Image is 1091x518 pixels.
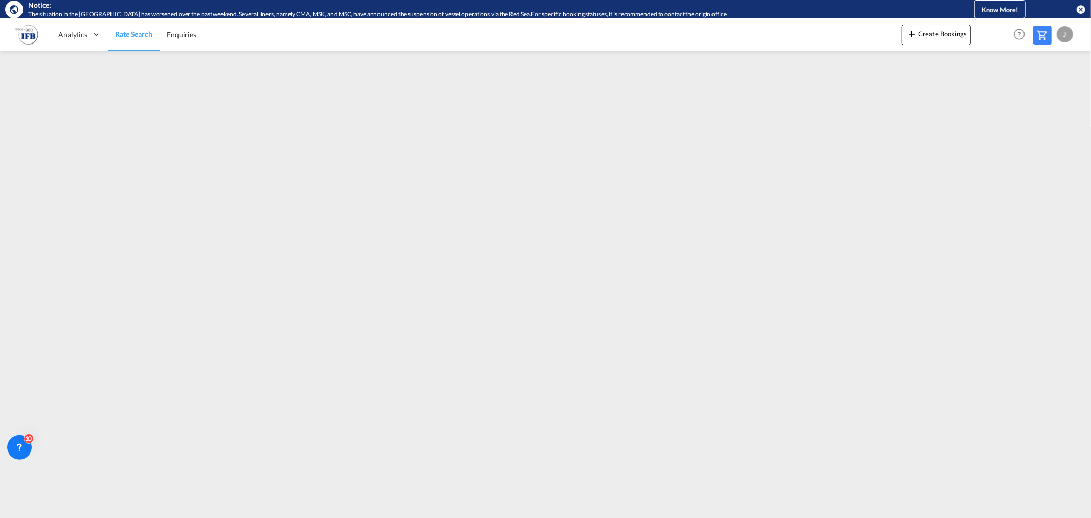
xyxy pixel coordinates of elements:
div: J [1057,26,1073,42]
div: Help [1011,26,1033,44]
span: Help [1011,26,1028,43]
div: Analytics [51,18,108,51]
span: Analytics [58,30,87,40]
button: icon-close-circle [1076,4,1086,14]
md-icon: icon-earth [9,4,19,14]
a: Rate Search [108,18,160,51]
span: Enquiries [167,30,196,39]
span: Know More! [982,6,1018,14]
button: icon-plus 400-fgCreate Bookings [902,25,971,45]
span: Rate Search [115,30,152,38]
img: b628ab10256c11eeb52753acbc15d091.png [15,23,38,46]
a: Enquiries [160,18,204,51]
div: The situation in the Red Sea has worsened over the past weekend. Several liners, namely CMA, MSK,... [28,10,924,19]
md-icon: icon-plus 400-fg [906,28,918,40]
